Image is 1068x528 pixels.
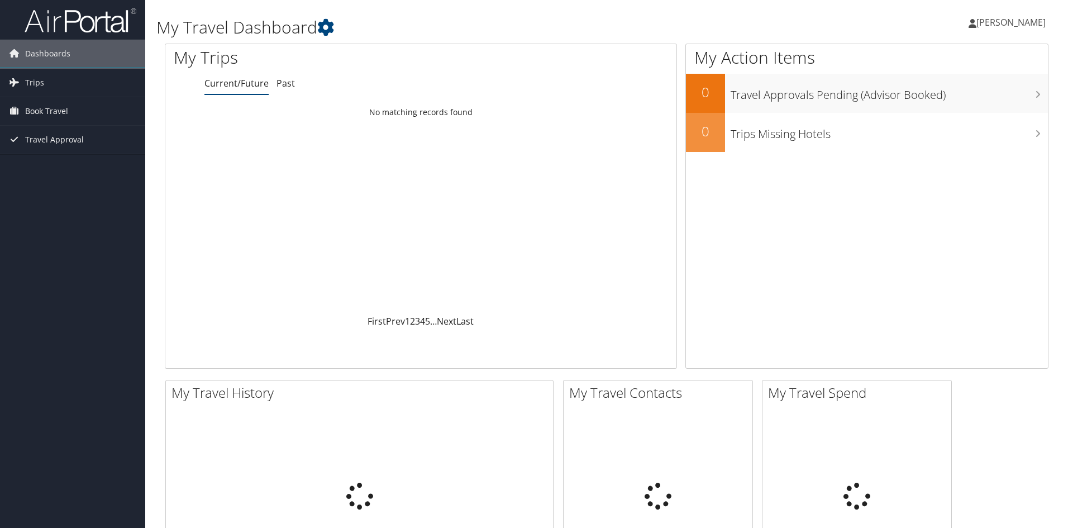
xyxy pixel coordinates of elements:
[276,77,295,89] a: Past
[171,383,553,402] h2: My Travel History
[456,315,474,327] a: Last
[25,40,70,68] span: Dashboards
[731,82,1048,103] h3: Travel Approvals Pending (Advisor Booked)
[430,315,437,327] span: …
[165,102,676,122] td: No matching records found
[405,315,410,327] a: 1
[386,315,405,327] a: Prev
[569,383,752,402] h2: My Travel Contacts
[976,16,1046,28] span: [PERSON_NAME]
[686,113,1048,152] a: 0Trips Missing Hotels
[686,74,1048,113] a: 0Travel Approvals Pending (Advisor Booked)
[25,97,68,125] span: Book Travel
[204,77,269,89] a: Current/Future
[174,46,455,69] h1: My Trips
[686,122,725,141] h2: 0
[415,315,420,327] a: 3
[425,315,430,327] a: 5
[969,6,1057,39] a: [PERSON_NAME]
[410,315,415,327] a: 2
[686,46,1048,69] h1: My Action Items
[420,315,425,327] a: 4
[437,315,456,327] a: Next
[768,383,951,402] h2: My Travel Spend
[731,121,1048,142] h3: Trips Missing Hotels
[686,83,725,102] h2: 0
[25,69,44,97] span: Trips
[25,7,136,34] img: airportal-logo.png
[25,126,84,154] span: Travel Approval
[368,315,386,327] a: First
[156,16,757,39] h1: My Travel Dashboard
